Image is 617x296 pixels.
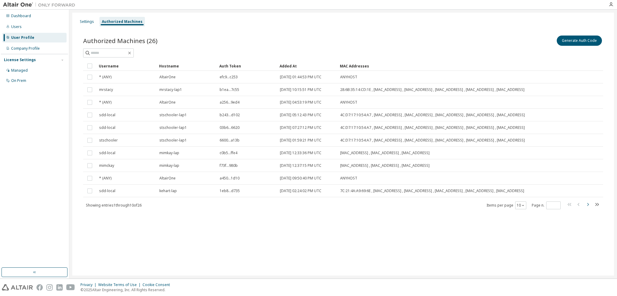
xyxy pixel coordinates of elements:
span: 4C:D7:17:10:54:A7 , [MAC_ADDRESS] , [MAC_ADDRESS] , [MAC_ADDRESS] , [MAC_ADDRESS] , [MAC_ADDRESS] [340,125,525,130]
div: Privacy [80,282,98,287]
img: instagram.svg [46,284,53,291]
img: facebook.svg [36,284,43,291]
span: ANYHOST [340,176,357,181]
span: mimkay-lap [159,151,179,155]
span: kehart-lap [159,189,177,193]
span: c0b5...ffe4 [220,151,237,155]
span: 4C:D7:17:10:54:A7 , [MAC_ADDRESS] , [MAC_ADDRESS] , [MAC_ADDRESS] , [MAC_ADDRESS] , [MAC_ADDRESS] [340,113,525,117]
span: 28:6B:35:14:CD:1E , [MAC_ADDRESS] , [MAC_ADDRESS] , [MAC_ADDRESS] , [MAC_ADDRESS] , [MAC_ADDRESS] [340,87,525,92]
span: 4C:D7:17:10:54:A7 , [MAC_ADDRESS] , [MAC_ADDRESS] , [MAC_ADDRESS] , [MAC_ADDRESS] , [MAC_ADDRESS] [340,138,525,143]
span: mrstacy-lap1 [159,87,182,92]
img: youtube.svg [66,284,75,291]
div: User Profile [11,35,34,40]
span: [DATE] 01:59:21 PM UTC [280,138,321,143]
div: Cookie Consent [143,282,174,287]
span: a256...9ed4 [220,100,240,105]
div: Added At [280,61,335,71]
div: Settings [80,19,94,24]
span: mimckay [99,163,114,168]
span: efc9...c253 [220,75,238,79]
span: f73f...980b [220,163,238,168]
span: mimkay-lap [159,163,179,168]
div: Hostname [159,61,215,71]
div: MAC Addresses [340,61,540,71]
p: © 2025 Altair Engineering, Inc. All Rights Reserved. [80,287,174,292]
span: [MAC_ADDRESS] , [MAC_ADDRESS] , [MAC_ADDRESS] [340,163,430,168]
img: Altair One [3,2,78,8]
span: AltairOne [159,176,176,181]
span: sdd-local [99,113,115,117]
span: sdd-local [99,189,115,193]
img: linkedin.svg [56,284,63,291]
span: AltairOne [159,75,176,79]
span: [DATE] 12:33:36 PM UTC [280,151,321,155]
span: stschooler-lap1 [159,113,187,117]
span: stschooler [99,138,118,143]
span: 6600...a13b [220,138,240,143]
span: [DATE] 04:53:19 PM UTC [280,100,321,105]
span: Page n. [532,201,561,209]
span: Showing entries 1 through 10 of 26 [86,203,142,208]
span: b243...d102 [220,113,240,117]
div: Company Profile [11,46,40,51]
div: Managed [11,68,28,73]
div: Auth Token [219,61,275,71]
span: a450...1d10 [220,176,240,181]
div: Username [99,61,154,71]
span: 7C:21:4A:A9:69:6E , [MAC_ADDRESS] , [MAC_ADDRESS] , [MAC_ADDRESS] , [MAC_ADDRESS] , [MAC_ADDRESS] [340,189,524,193]
button: 10 [517,203,525,208]
span: mrstacy [99,87,113,92]
span: stschooler-lap1 [159,138,187,143]
button: Generate Auth Code [557,36,602,46]
span: [DATE] 09:50:40 PM UTC [280,176,321,181]
span: Items per page [487,201,526,209]
span: [DATE] 12:37:15 PM UTC [280,163,321,168]
span: sdd-local [99,151,115,155]
span: ANYHOST [340,100,357,105]
span: AltairOne [159,100,176,105]
span: [DATE] 02:24:02 PM UTC [280,189,321,193]
div: License Settings [4,58,36,62]
div: Users [11,24,22,29]
span: sdd-local [99,125,115,130]
div: Website Terms of Use [98,282,143,287]
span: [DATE] 07:27:12 PM UTC [280,125,321,130]
span: * (ANY) [99,100,111,105]
span: [DATE] 10:15:51 PM UTC [280,87,321,92]
span: Authorized Machines (26) [83,36,158,45]
img: altair_logo.svg [2,284,33,291]
span: [DATE] 05:12:43 PM UTC [280,113,321,117]
span: ANYHOST [340,75,357,79]
span: [DATE] 01:44:53 PM UTC [280,75,321,79]
div: On Prem [11,78,26,83]
div: Authorized Machines [102,19,143,24]
span: b1ea...7c55 [220,87,239,92]
span: [MAC_ADDRESS] , [MAC_ADDRESS] , [MAC_ADDRESS] [340,151,430,155]
span: * (ANY) [99,75,111,79]
span: * (ANY) [99,176,111,181]
span: 1eb8...d735 [220,189,240,193]
span: stschooler-lap1 [159,125,187,130]
div: Dashboard [11,14,31,18]
span: 03b6...6620 [220,125,240,130]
